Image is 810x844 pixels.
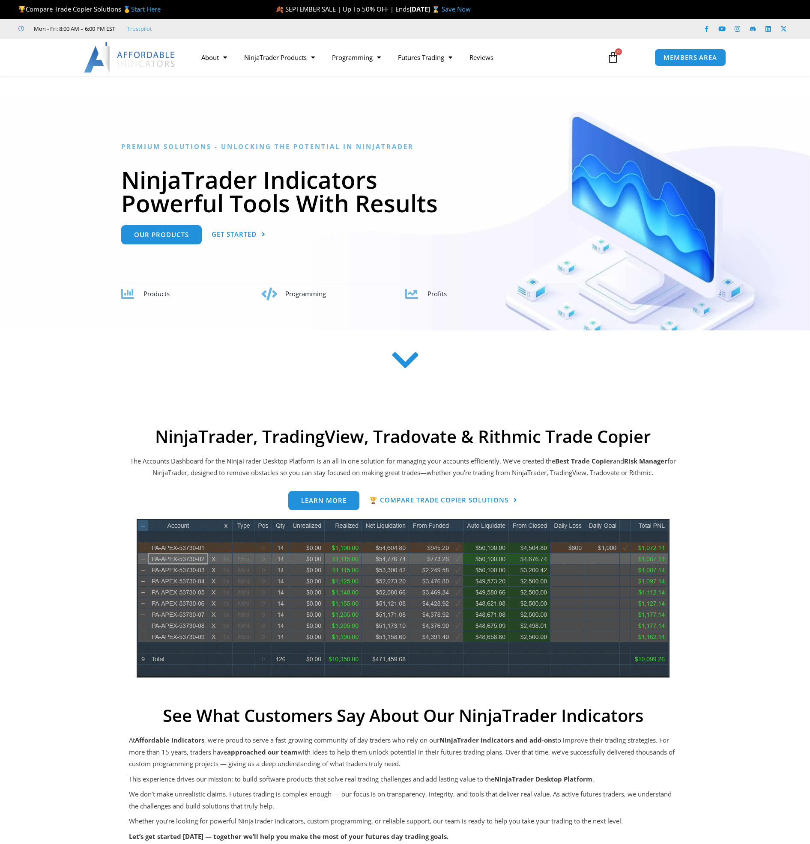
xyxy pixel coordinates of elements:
[84,42,176,73] img: LogoAI | Affordable Indicators – NinjaTrader
[494,775,592,783] strong: NinjaTrader Desktop Platform
[134,232,189,238] span: Our Products
[129,426,677,447] h2: NinjaTrader, TradingView, Tradovate & Rithmic Trade Copier
[121,168,689,215] h1: NinjaTrader Indicators Powerful Tools With Results
[369,497,508,503] span: 🏆 Compare Trade Copier Solutions
[275,5,409,13] span: 🍂 SEPTEMBER SALE | Up To 50% OFF | Ends
[301,497,347,504] span: Learn more
[135,736,204,744] strong: Affordable Indicators
[615,48,622,55] span: 0
[129,832,448,841] strong: Let’s get started [DATE] — together we’ll help you make the most of your futures day trading goals.
[442,5,471,13] a: Save Now
[143,289,170,298] span: Products
[409,5,442,13] strong: [DATE] ⌛
[655,49,726,66] a: MEMBERS AREA
[285,289,326,298] span: Programming
[18,5,161,13] span: Compare Trade Copier Solutions 🥇
[624,457,667,465] strong: Risk Manager
[461,48,502,67] a: Reviews
[131,5,161,13] a: Start Here
[137,519,670,678] img: wideview8 28 2 | Affordable Indicators – NinjaTrader
[594,45,632,70] a: 0
[129,734,677,770] p: At , we’re proud to serve a fast-growing community of day traders who rely on our to improve thei...
[664,54,717,61] span: MEMBERS AREA
[127,24,152,34] a: Trustpilot
[121,143,689,151] h6: Premium Solutions - Unlocking the Potential in NinjaTrader
[323,48,389,67] a: Programming
[288,491,359,510] a: Learn more
[129,705,677,726] h2: See What Customers Say About Our NinjaTrader Indicators
[129,788,677,812] p: We don’t make unrealistic claims. Futures trading is complex enough — our focus is on transparenc...
[236,48,323,67] a: NinjaTrader Products
[369,491,517,510] a: 🏆 Compare Trade Copier Solutions
[121,225,202,244] a: Our Products
[439,736,555,744] strong: NinjaTrader indicators and add-ons
[227,748,298,756] strong: approached our team
[129,773,677,785] p: This experience drives our mission: to build software products that solve real trading challenges...
[212,225,266,244] a: Get Started
[129,455,677,479] p: The Accounts Dashboard for the NinjaTrader Desktop Platform is an all in one solution for managin...
[32,24,115,34] span: Mon - Fri: 8:00 AM – 6:00 PM EST
[389,48,461,67] a: Futures Trading
[555,457,613,465] b: Best Trade Copier
[427,289,447,298] span: Profits
[193,48,597,67] nav: Menu
[129,815,677,827] p: Whether you’re looking for powerful NinjaTrader indicators, custom programming, or reliable suppo...
[19,6,25,12] img: 🏆
[193,48,236,67] a: About
[212,231,257,238] span: Get Started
